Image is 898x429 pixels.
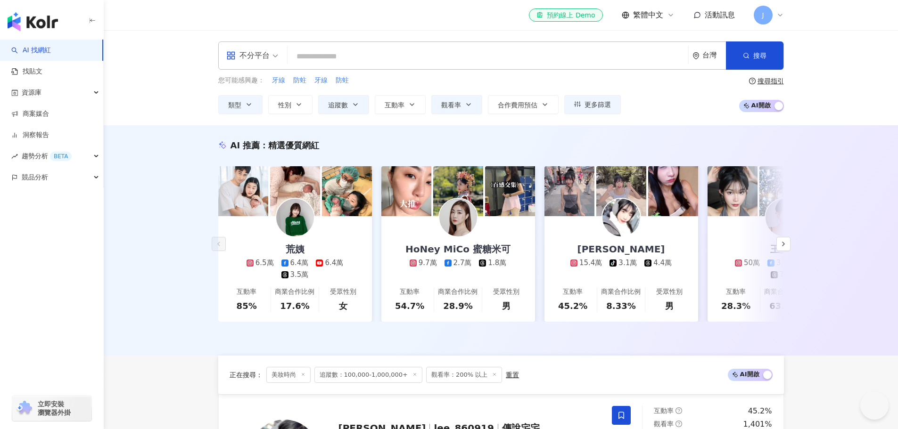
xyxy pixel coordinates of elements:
[692,52,700,59] span: environment
[653,258,672,268] div: 4.4萬
[330,287,356,297] div: 受眾性別
[579,258,602,268] div: 15.4萬
[336,76,349,85] span: 防蛀
[488,258,506,268] div: 1.8萬
[318,95,369,114] button: 追蹤數
[654,407,674,414] span: 互動率
[493,287,519,297] div: 受眾性別
[564,95,621,114] button: 更多篩選
[272,76,285,85] span: 牙線
[22,146,72,167] span: 趨勢分析
[381,216,535,322] a: HoNey MiCo 蜜糖米可9.7萬2.7萬1.8萬互動率54.7%商業合作比例28.9%受眾性別男
[485,166,535,216] img: post-image
[314,75,328,86] button: 牙線
[226,48,270,63] div: 不分平台
[385,101,404,109] span: 互動率
[218,166,268,216] img: post-image
[726,41,783,70] button: 搜尋
[676,421,682,427] span: question-circle
[15,401,33,416] img: chrome extension
[12,396,91,421] a: chrome extension立即安裝 瀏覽器外掛
[529,8,602,22] a: 預約線上 Demo
[439,199,477,236] img: KOL Avatar
[11,46,51,55] a: searchAI 找網紅
[431,95,482,114] button: 觀看率
[218,95,263,114] button: 類型
[268,140,319,150] span: 精選優質網紅
[648,166,698,216] img: post-image
[22,82,41,103] span: 資源庫
[488,95,559,114] button: 合作費用預估
[255,258,274,268] div: 6.5萬
[498,101,537,109] span: 合作費用預估
[568,243,675,256] div: [PERSON_NAME]
[502,300,511,312] div: 男
[328,101,348,109] span: 追蹤數
[375,95,426,114] button: 互動率
[749,78,756,84] span: question-circle
[280,300,309,312] div: 17.6%
[433,166,483,216] img: post-image
[596,166,646,216] img: post-image
[11,109,49,119] a: 商案媒合
[702,51,726,59] div: 台灣
[601,287,641,297] div: 商業合作比例
[11,67,42,76] a: 找貼文
[780,270,798,280] div: 7.2萬
[22,167,48,188] span: 競品分析
[536,10,595,20] div: 預約線上 Demo
[266,367,311,383] span: 美妝時尚
[11,130,49,140] a: 洞察報告
[230,371,263,379] span: 正在搜尋 ：
[290,258,309,268] div: 6.4萬
[726,287,746,297] div: 互動率
[602,199,640,236] img: KOL Avatar
[748,406,772,416] div: 45.2%
[228,101,241,109] span: 類型
[762,10,764,20] span: J
[325,258,343,268] div: 6.4萬
[426,367,502,383] span: 觀看率：200% 以上
[218,216,372,322] a: 荒姨6.5萬6.4萬6.4萬3.5萬互動率85%商業合作比例17.6%受眾性別女
[453,258,472,268] div: 2.7萬
[272,75,286,86] button: 牙線
[293,76,306,85] span: 防蛀
[322,166,372,216] img: post-image
[38,400,71,417] span: 立即安裝 瀏覽器外掛
[275,287,314,297] div: 商業合作比例
[396,243,520,256] div: HoNey MiCo 蜜糖米可
[705,10,735,19] span: 活動訊息
[290,270,309,280] div: 3.5萬
[231,139,320,151] div: AI 推薦 ：
[544,166,594,216] img: post-image
[400,287,420,297] div: 互動率
[656,287,683,297] div: 受眾性別
[606,300,635,312] div: 8.33%
[860,391,889,420] iframe: Help Scout Beacon - Open
[314,367,423,383] span: 追蹤數：100,000-1,000,000+
[8,12,58,31] img: logo
[314,76,328,85] span: 牙線
[441,101,461,109] span: 觀看率
[764,287,804,297] div: 商業合作比例
[276,199,314,236] img: KOL Avatar
[381,166,431,216] img: post-image
[276,243,314,256] div: 荒姨
[544,216,698,322] a: [PERSON_NAME]15.4萬3.1萬4.4萬互動率45.2%商業合作比例8.33%受眾性別男
[563,287,583,297] div: 互動率
[237,300,257,312] div: 85%
[293,75,307,86] button: 防蛀
[585,101,611,108] span: 更多篩選
[226,51,236,60] span: appstore
[395,300,424,312] div: 54.7%
[218,76,264,85] span: 您可能感興趣：
[758,77,784,85] div: 搜尋指引
[769,300,799,312] div: 63.6%
[11,153,18,160] span: rise
[237,287,256,297] div: 互動率
[721,300,750,312] div: 28.3%
[443,300,472,312] div: 28.9%
[278,101,291,109] span: 性別
[776,258,797,268] div: 3,295
[665,300,674,312] div: 男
